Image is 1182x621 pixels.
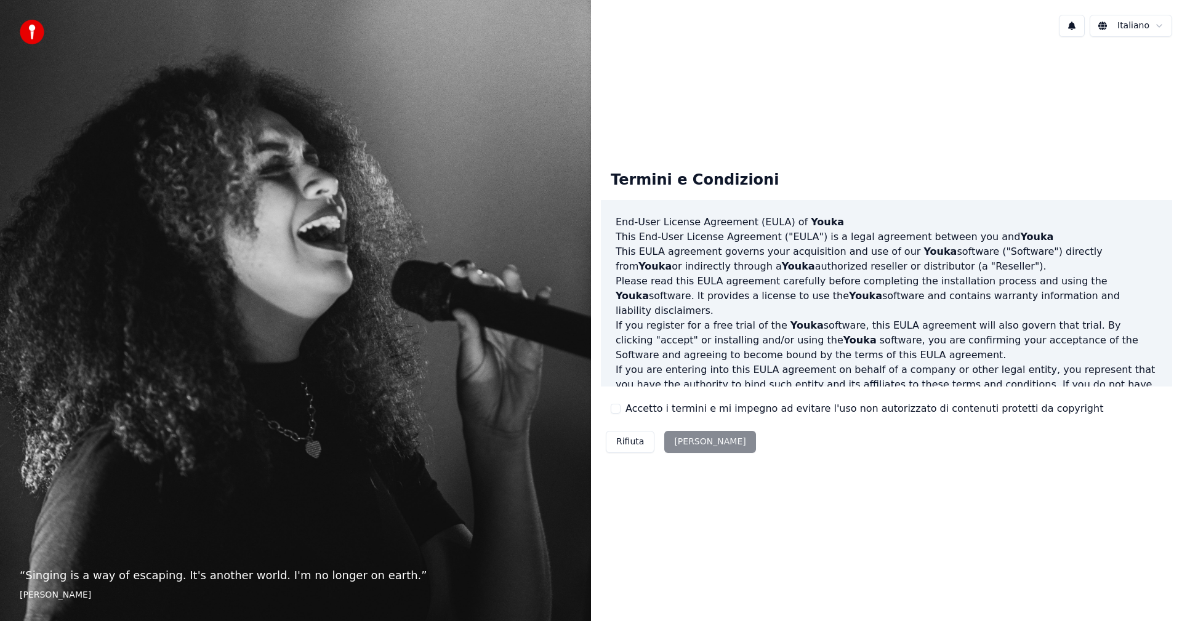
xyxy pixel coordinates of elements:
[616,230,1157,244] p: This End-User License Agreement ("EULA") is a legal agreement between you and
[790,319,824,331] span: Youka
[616,215,1157,230] h3: End-User License Agreement (EULA) of
[616,290,649,302] span: Youka
[843,334,877,346] span: Youka
[625,401,1103,416] label: Accetto i termini e mi impegno ad evitare l'uso non autorizzato di contenuti protetti da copyright
[616,274,1157,318] p: Please read this EULA agreement carefully before completing the installation process and using th...
[638,260,672,272] span: Youka
[1020,231,1053,242] span: Youka
[923,246,957,257] span: Youka
[601,161,789,200] div: Termini e Condizioni
[20,567,571,584] p: “ Singing is a way of escaping. It's another world. I'm no longer on earth. ”
[849,290,882,302] span: Youka
[20,589,571,601] footer: [PERSON_NAME]
[606,431,654,453] button: Rifiuta
[811,216,844,228] span: Youka
[616,363,1157,422] p: If you are entering into this EULA agreement on behalf of a company or other legal entity, you re...
[616,318,1157,363] p: If you register for a free trial of the software, this EULA agreement will also govern that trial...
[20,20,44,44] img: youka
[782,260,815,272] span: Youka
[616,244,1157,274] p: This EULA agreement governs your acquisition and use of our software ("Software") directly from o...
